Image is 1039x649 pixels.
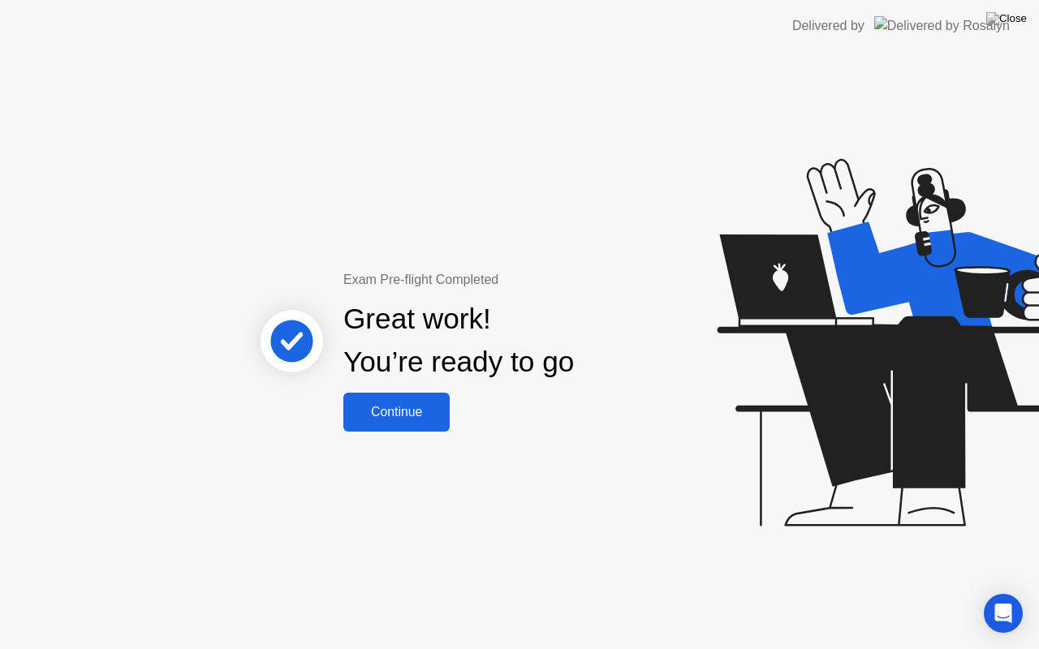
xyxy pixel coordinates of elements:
div: Continue [348,405,445,419]
div: Open Intercom Messenger [984,594,1023,633]
div: Delivered by [792,16,864,36]
img: Close [986,12,1027,25]
div: Exam Pre-flight Completed [343,270,679,290]
img: Delivered by Rosalyn [874,16,1010,35]
button: Continue [343,393,450,432]
div: Great work! You’re ready to go [343,298,574,384]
